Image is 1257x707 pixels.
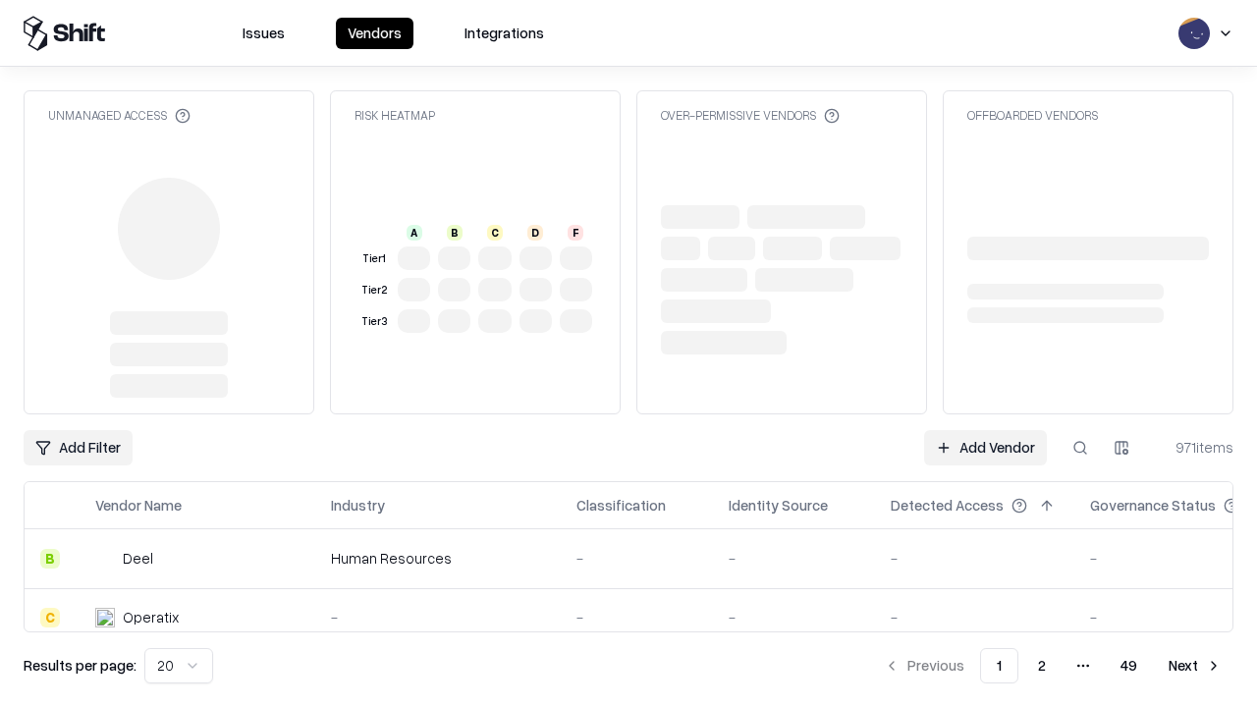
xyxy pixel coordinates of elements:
button: Next [1157,648,1233,683]
div: Tier 1 [358,250,390,267]
img: Deel [95,549,115,569]
div: A [407,225,422,241]
div: - [576,548,697,569]
div: Identity Source [729,495,828,516]
div: - [891,607,1059,627]
div: Deel [123,548,153,569]
div: - [331,607,545,627]
div: Tier 3 [358,313,390,330]
div: Unmanaged Access [48,107,191,124]
div: Risk Heatmap [355,107,435,124]
div: - [891,548,1059,569]
div: Governance Status [1090,495,1216,516]
img: Operatix [95,608,115,627]
nav: pagination [872,648,1233,683]
div: F [568,225,583,241]
div: - [576,607,697,627]
div: Industry [331,495,385,516]
div: C [40,608,60,627]
div: - [729,548,859,569]
button: Issues [231,18,297,49]
div: Offboarded Vendors [967,107,1098,124]
a: Add Vendor [924,430,1047,465]
div: Over-Permissive Vendors [661,107,840,124]
div: Vendor Name [95,495,182,516]
button: 1 [980,648,1018,683]
div: 971 items [1155,437,1233,458]
div: Human Resources [331,548,545,569]
button: 49 [1105,648,1153,683]
div: C [487,225,503,241]
div: B [447,225,463,241]
div: Tier 2 [358,282,390,299]
div: Operatix [123,607,179,627]
div: D [527,225,543,241]
div: Detected Access [891,495,1004,516]
button: Vendors [336,18,413,49]
button: Add Filter [24,430,133,465]
div: B [40,549,60,569]
button: Integrations [453,18,556,49]
div: Classification [576,495,666,516]
p: Results per page: [24,655,137,676]
button: 2 [1022,648,1062,683]
div: - [729,607,859,627]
